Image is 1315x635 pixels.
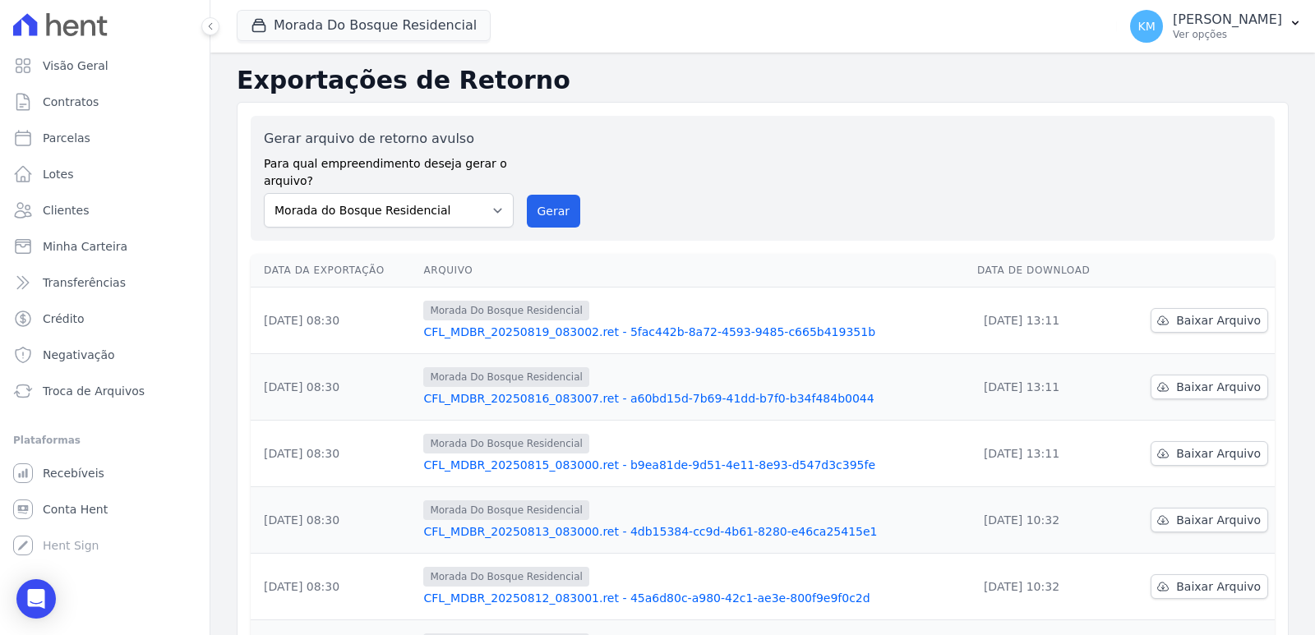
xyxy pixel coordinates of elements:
[7,230,203,263] a: Minha Carteira
[1151,574,1268,599] a: Baixar Arquivo
[1173,28,1282,41] p: Ver opções
[1151,375,1268,399] a: Baixar Arquivo
[43,383,145,399] span: Troca de Arquivos
[43,202,89,219] span: Clientes
[971,288,1120,354] td: [DATE] 13:11
[264,149,514,190] label: Para qual empreendimento deseja gerar o arquivo?
[43,166,74,182] span: Lotes
[971,421,1120,487] td: [DATE] 13:11
[7,194,203,227] a: Clientes
[971,354,1120,421] td: [DATE] 13:11
[417,254,970,288] th: Arquivo
[1176,379,1261,395] span: Baixar Arquivo
[971,487,1120,554] td: [DATE] 10:32
[1176,445,1261,462] span: Baixar Arquivo
[43,130,90,146] span: Parcelas
[423,567,588,587] span: Morada Do Bosque Residencial
[43,238,127,255] span: Minha Carteira
[423,324,963,340] a: CFL_MDBR_20250819_083002.ret - 5fac442b-8a72-4593-9485-c665b419351b
[251,421,417,487] td: [DATE] 08:30
[1137,21,1155,32] span: KM
[7,158,203,191] a: Lotes
[1151,308,1268,333] a: Baixar Arquivo
[971,554,1120,620] td: [DATE] 10:32
[237,66,1289,95] h2: Exportações de Retorno
[7,493,203,526] a: Conta Hent
[423,500,588,520] span: Morada Do Bosque Residencial
[971,254,1120,288] th: Data de Download
[7,85,203,118] a: Contratos
[251,254,417,288] th: Data da Exportação
[43,58,108,74] span: Visão Geral
[7,266,203,299] a: Transferências
[43,274,126,291] span: Transferências
[7,457,203,490] a: Recebíveis
[423,590,963,606] a: CFL_MDBR_20250812_083001.ret - 45a6d80c-a980-42c1-ae3e-800f9e9f0c2d
[7,302,203,335] a: Crédito
[264,129,514,149] label: Gerar arquivo de retorno avulso
[1151,508,1268,532] a: Baixar Arquivo
[251,487,417,554] td: [DATE] 08:30
[251,354,417,421] td: [DATE] 08:30
[43,311,85,327] span: Crédito
[423,457,963,473] a: CFL_MDBR_20250815_083000.ret - b9ea81de-9d51-4e11-8e93-d547d3c395fe
[7,338,203,371] a: Negativação
[527,195,581,228] button: Gerar
[251,288,417,354] td: [DATE] 08:30
[7,122,203,154] a: Parcelas
[13,430,196,450] div: Plataformas
[43,347,115,363] span: Negativação
[1173,12,1282,28] p: [PERSON_NAME]
[237,10,491,41] button: Morada Do Bosque Residencial
[1151,441,1268,466] a: Baixar Arquivo
[423,434,588,453] span: Morada Do Bosque Residencial
[423,390,963,407] a: CFL_MDBR_20250816_083007.ret - a60bd15d-7b69-41dd-b7f0-b34f484b0044
[7,49,203,82] a: Visão Geral
[423,523,963,540] a: CFL_MDBR_20250813_083000.ret - 4db15384-cc9d-4b61-8280-e46ca25415e1
[1176,578,1261,595] span: Baixar Arquivo
[43,94,99,110] span: Contratos
[423,367,588,387] span: Morada Do Bosque Residencial
[16,579,56,619] div: Open Intercom Messenger
[7,375,203,407] a: Troca de Arquivos
[43,501,108,518] span: Conta Hent
[1117,3,1315,49] button: KM [PERSON_NAME] Ver opções
[1176,312,1261,329] span: Baixar Arquivo
[423,301,588,320] span: Morada Do Bosque Residencial
[43,465,104,481] span: Recebíveis
[1176,512,1261,528] span: Baixar Arquivo
[251,554,417,620] td: [DATE] 08:30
